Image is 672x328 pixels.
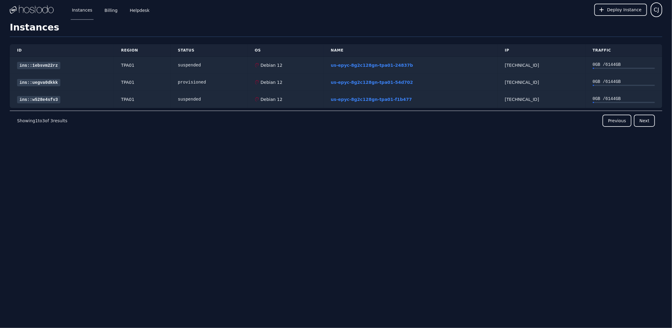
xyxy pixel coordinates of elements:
[259,79,283,85] div: Debian 12
[121,96,163,102] div: TPA01
[42,118,45,123] span: 3
[607,7,642,13] span: Deploy Instance
[121,62,163,68] div: TPA01
[10,111,662,130] nav: Pagination
[603,115,631,127] button: Previous
[585,44,662,57] th: Traffic
[634,115,655,127] button: Next
[323,44,497,57] th: Name
[255,80,259,85] img: Debian 12
[35,118,38,123] span: 1
[255,63,259,68] img: Debian 12
[331,63,413,68] a: us-epyc-8g2c128gn-tpa01-24837b
[50,118,53,123] span: 3
[594,4,647,16] button: Deploy Instance
[171,44,247,57] th: Status
[121,79,163,85] div: TPA01
[259,62,283,68] div: Debian 12
[247,44,324,57] th: OS
[259,96,283,102] div: Debian 12
[505,79,578,85] div: [TECHNICAL_ID]
[593,79,655,85] div: 0 GB / 6144 GB
[10,44,114,57] th: ID
[255,97,259,102] img: Debian 12
[17,79,60,86] a: ins::uegva0dkkk
[114,44,170,57] th: Region
[17,96,60,103] a: ins::w528e4sfv3
[593,62,655,68] div: 0 GB / 6144 GB
[17,62,60,69] a: ins::1ebsvm22rz
[331,97,412,102] a: us-epyc-8g2c128gn-tpa01-f1b477
[17,118,67,124] p: Showing to of results
[498,44,585,57] th: IP
[331,80,413,85] a: us-epyc-8g2c128gn-tpa01-54d702
[654,5,659,14] span: CJ
[178,62,240,68] div: suspended
[505,62,578,68] div: [TECHNICAL_ID]
[593,96,655,102] div: 0 GB / 6144 GB
[505,96,578,102] div: [TECHNICAL_ID]
[178,96,240,102] div: suspended
[178,79,240,85] div: provisioned
[10,22,662,37] h1: Instances
[10,5,54,14] img: Logo
[651,2,662,17] button: User menu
